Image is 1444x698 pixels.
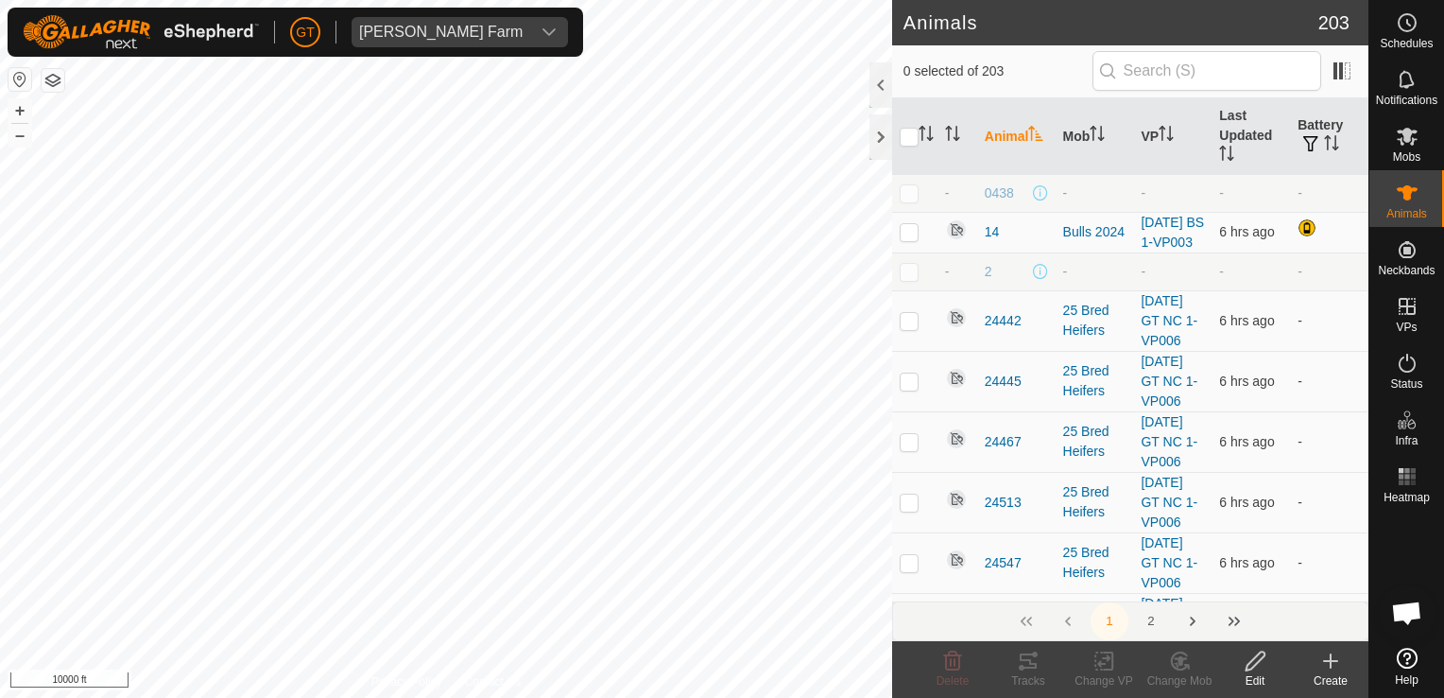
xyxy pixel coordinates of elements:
span: - [1219,264,1224,279]
button: Map Layers [42,69,64,92]
button: Reset Map [9,68,31,91]
span: 203 [1318,9,1349,37]
img: Gallagher Logo [23,15,259,49]
span: - [1219,185,1224,201]
img: returning off [945,367,968,390]
span: 24513 [985,493,1022,513]
div: - [1063,183,1126,203]
span: 14 [985,222,1000,242]
app-display-virtual-paddock-transition: - [1141,185,1145,201]
span: Heatmap [1384,492,1430,503]
div: Open chat [1379,585,1435,641]
img: returning off [945,218,968,241]
h2: Animals [903,11,1318,34]
span: 1 Oct 2025, 2:16 pm [1219,374,1274,389]
div: dropdown trigger [530,17,568,47]
a: [DATE] GT NC 1-VP006 [1141,475,1197,530]
div: - [1063,262,1126,282]
img: returning off [945,549,968,571]
div: Edit [1217,672,1293,689]
td: - [1290,532,1368,593]
span: Infra [1395,435,1418,446]
button: Next Page [1174,602,1212,640]
span: Schedules [1380,38,1433,49]
img: returning off [945,306,968,329]
a: [DATE] GT NC 1-VP006 [1141,596,1197,651]
a: [DATE] GT NC 1-VP006 [1141,293,1197,348]
p-sorticon: Activate to sort [919,129,934,144]
div: Bulls 2024 [1063,222,1126,242]
button: Last Page [1215,602,1253,640]
span: 0 selected of 203 [903,61,1092,81]
button: + [9,99,31,122]
td: - [1290,253,1368,290]
div: [PERSON_NAME] Farm [359,25,523,40]
span: GT [296,23,314,43]
div: 25 Bred Heifers [1063,482,1126,522]
p-sorticon: Activate to sort [1028,129,1043,144]
td: - [1290,290,1368,351]
span: 0438 [985,183,1014,203]
div: Create [1293,672,1368,689]
span: 24547 [985,553,1022,573]
th: Battery [1290,98,1368,175]
span: 1 Oct 2025, 2:06 pm [1219,434,1274,449]
p-sorticon: Activate to sort [1324,138,1339,153]
div: Change VP [1066,672,1142,689]
th: Animal [977,98,1056,175]
a: [DATE] GT NC 1-VP006 [1141,414,1197,469]
span: VPs [1396,322,1417,333]
th: VP [1133,98,1212,175]
div: Change Mob [1142,672,1217,689]
p-sorticon: Activate to sort [1159,129,1174,144]
p-sorticon: Activate to sort [945,129,960,144]
td: - [1290,472,1368,532]
span: 1 Oct 2025, 2:02 pm [1219,224,1274,239]
span: Thoren Farm [352,17,530,47]
span: 1 Oct 2025, 2:04 pm [1219,313,1274,328]
div: 25 Bred Heifers [1063,422,1126,462]
img: returning off [945,428,968,450]
td: - [1290,411,1368,472]
span: 1 Oct 2025, 2:08 pm [1219,555,1274,570]
span: Help [1395,674,1418,686]
td: - [1290,593,1368,654]
span: 24467 [985,432,1022,452]
button: 1 [1091,602,1128,640]
a: Contact Us [465,673,521,690]
th: Last Updated [1212,98,1290,175]
p-sorticon: Activate to sort [1219,148,1234,164]
span: Status [1390,378,1422,390]
a: [DATE] GT NC 1-VP006 [1141,354,1197,409]
span: 1 Oct 2025, 2:06 pm [1219,495,1274,510]
input: Search (S) [1092,51,1321,91]
span: Delete [937,674,970,688]
button: 2 [1132,602,1170,640]
span: Animals [1386,208,1427,219]
a: [DATE] GT NC 1-VP006 [1141,535,1197,590]
p-sorticon: Activate to sort [1090,129,1105,144]
span: 24445 [985,372,1022,392]
div: 25 Bred Heifers [1063,361,1126,401]
img: returning off [945,488,968,511]
span: Notifications [1376,95,1437,106]
td: - [1290,174,1368,212]
td: - [1290,351,1368,411]
div: 25 Bred Heifers [1063,301,1126,340]
span: Neckbands [1378,265,1435,276]
button: – [9,124,31,147]
a: [DATE] BS 1-VP003 [1141,215,1204,250]
th: Mob [1056,98,1134,175]
div: 25 Bred Heifers [1063,543,1126,583]
div: Tracks [990,672,1066,689]
span: - [945,185,950,201]
app-display-virtual-paddock-transition: - [1141,264,1145,279]
a: Help [1369,640,1444,693]
a: Privacy Policy [371,673,442,690]
span: 2 [985,262,992,282]
span: - [945,264,950,279]
span: 24442 [985,311,1022,331]
span: Mobs [1393,151,1420,163]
